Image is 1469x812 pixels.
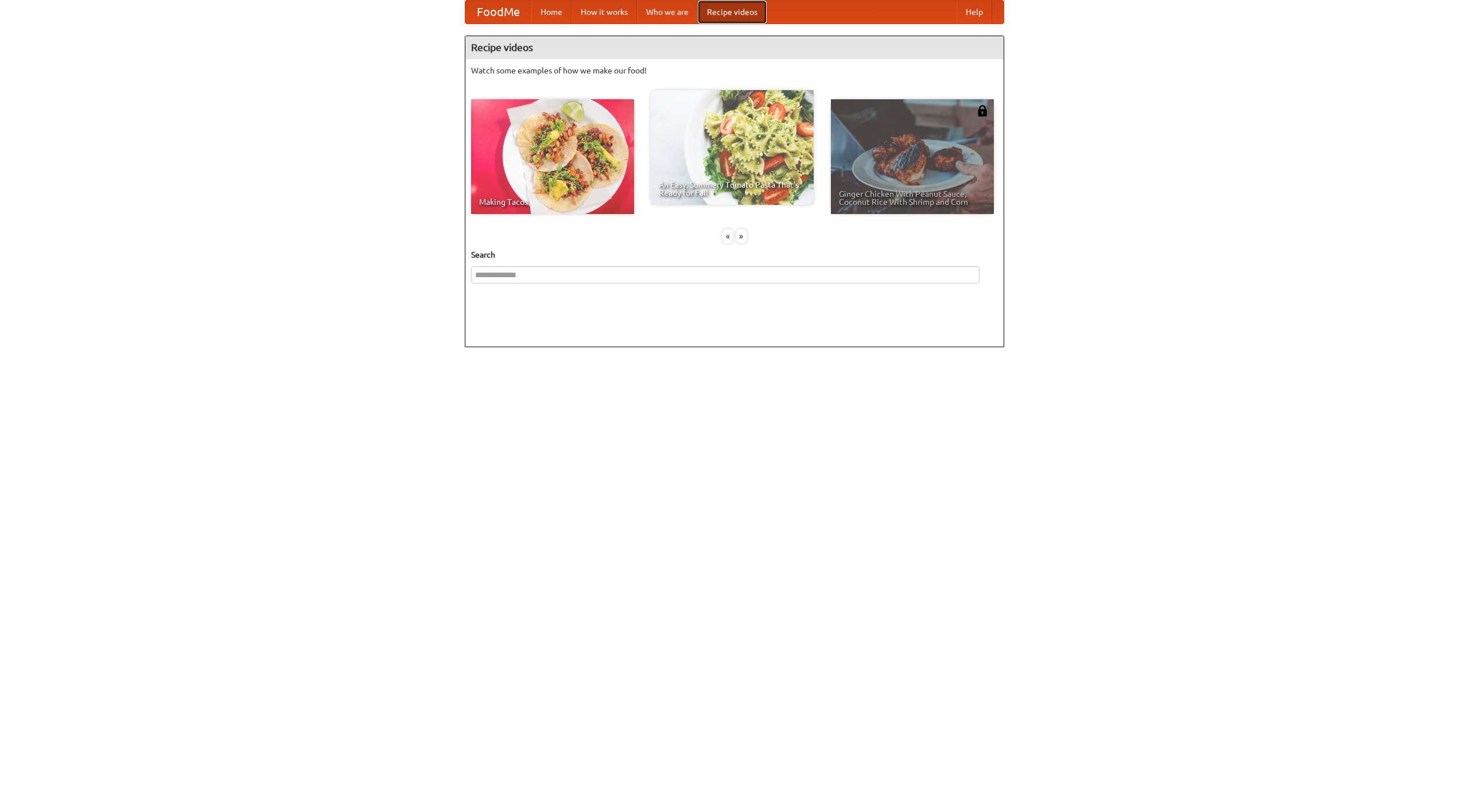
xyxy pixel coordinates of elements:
img: 483408.png [977,105,988,116]
h4: Recipe videos [465,36,1004,59]
a: Making Tacos [471,99,634,214]
p: Watch some examples of how we make our food! [471,65,998,76]
span: Making Tacos [479,198,626,206]
span: An Easy, Summery Tomato Pasta That's Ready for Fall [659,181,806,197]
a: How it works [572,1,637,24]
div: « [722,229,733,243]
a: Recipe videos [698,1,767,24]
a: Home [531,1,572,24]
a: Who we are [637,1,698,24]
h5: Search [471,249,998,261]
div: » [736,229,747,243]
a: Help [957,1,992,24]
a: An Easy, Summery Tomato Pasta That's Ready for Fall [651,90,814,205]
a: FoodMe [465,1,531,24]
